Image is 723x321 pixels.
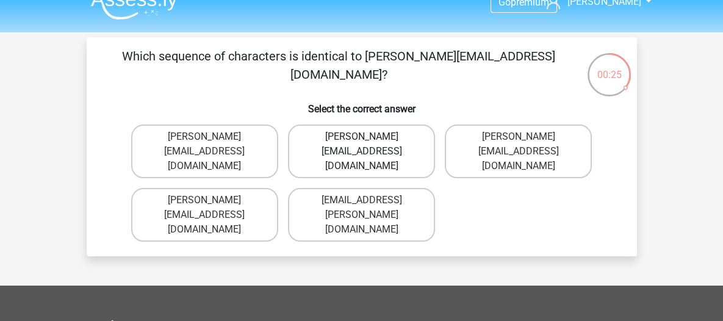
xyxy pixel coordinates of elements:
[106,47,572,84] p: Which sequence of characters is identical to [PERSON_NAME][EMAIL_ADDRESS][DOMAIN_NAME]?
[106,93,617,115] h6: Select the correct answer
[131,188,278,242] label: [PERSON_NAME][EMAIL_ADDRESS][DOMAIN_NAME]
[586,52,632,82] div: 00:25
[445,124,592,178] label: [PERSON_NAME][EMAIL_ADDRESS][DOMAIN_NAME]
[288,124,435,178] label: [PERSON_NAME][EMAIL_ADDRESS][DOMAIN_NAME]
[131,124,278,178] label: [PERSON_NAME][EMAIL_ADDRESS][DOMAIN_NAME]
[288,188,435,242] label: [EMAIL_ADDRESS][PERSON_NAME][DOMAIN_NAME]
